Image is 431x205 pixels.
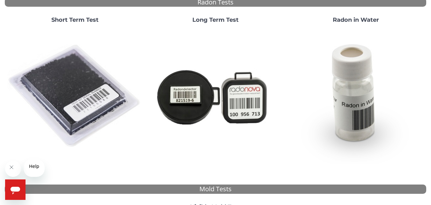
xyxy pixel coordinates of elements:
div: Mold Tests [5,185,426,194]
img: Radtrak2vsRadtrak3.jpg [148,28,283,164]
iframe: Close message [5,161,21,177]
img: RadoninWater.jpg [288,28,424,164]
img: ShortTerm.jpg [7,28,143,164]
strong: Long Term Test [192,16,239,23]
iframe: Button to launch messaging window [5,179,26,200]
iframe: Message from company [24,159,45,177]
strong: Short Term Test [51,16,99,23]
strong: Radon in Water [333,16,379,23]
